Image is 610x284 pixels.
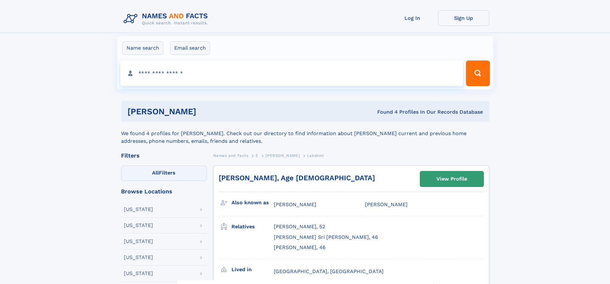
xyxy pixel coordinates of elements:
[124,239,153,244] div: [US_STATE]
[274,244,326,251] a: [PERSON_NAME], 46
[122,41,163,55] label: Name search
[121,122,489,145] div: We found 4 profiles for [PERSON_NAME]. Check out our directory to find information about [PERSON_...
[307,153,324,158] span: Lakshmi
[436,172,467,186] div: View Profile
[124,207,153,212] div: [US_STATE]
[287,109,483,116] div: Found 4 Profiles In Our Records Database
[152,170,159,176] span: All
[213,151,248,159] a: Names and Facts
[265,151,300,159] a: [PERSON_NAME]
[120,61,463,86] input: search input
[124,223,153,228] div: [US_STATE]
[438,10,489,26] a: Sign Up
[219,174,375,182] a: [PERSON_NAME], Age [DEMOGRAPHIC_DATA]
[365,201,408,207] span: [PERSON_NAME]
[265,153,300,158] span: [PERSON_NAME]
[256,151,258,159] a: E
[121,153,207,158] div: Filters
[170,41,210,55] label: Email search
[127,108,287,116] h1: [PERSON_NAME]
[124,255,153,260] div: [US_STATE]
[420,171,484,187] a: View Profile
[466,61,490,86] button: Search Button
[387,10,438,26] a: Log In
[274,234,378,241] a: [PERSON_NAME] Sri [PERSON_NAME], 46
[274,223,325,230] a: [PERSON_NAME], 52
[121,166,207,181] label: Filters
[274,201,316,207] span: [PERSON_NAME]
[121,10,213,28] img: Logo Names and Facts
[232,221,274,232] h3: Relatives
[232,264,274,275] h3: Lived in
[121,189,207,194] div: Browse Locations
[256,153,258,158] span: E
[124,271,153,276] div: [US_STATE]
[274,268,384,274] span: [GEOGRAPHIC_DATA], [GEOGRAPHIC_DATA]
[232,197,274,208] h3: Also known as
